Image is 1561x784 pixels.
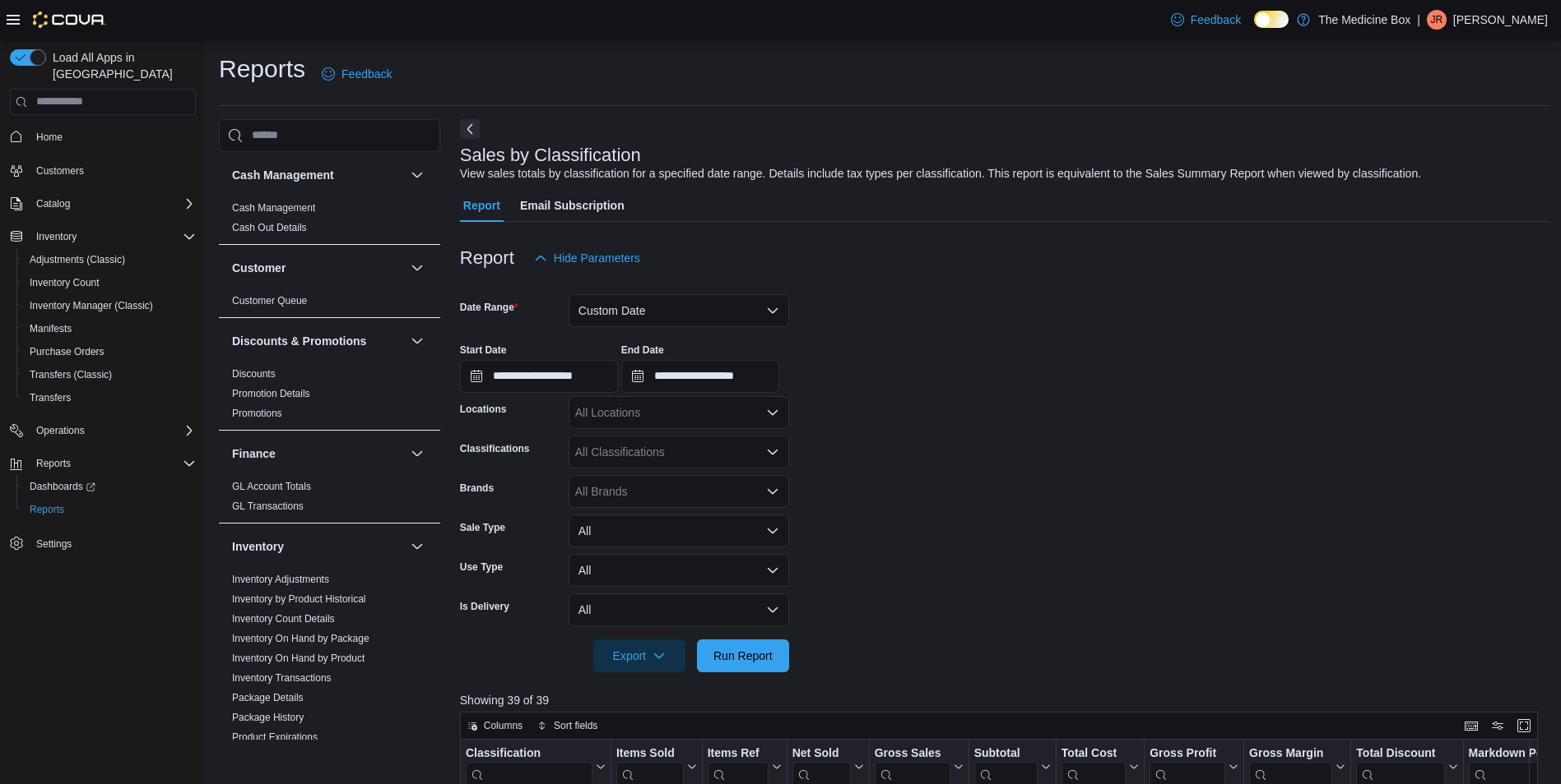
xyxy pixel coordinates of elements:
[593,639,685,672] button: Export
[232,612,335,625] span: Inventory Count Details
[36,457,71,470] span: Reports
[23,500,71,519] a: Reports
[232,480,311,493] span: GL Account Totals
[232,633,369,644] a: Inventory On Hand by Package
[232,167,404,183] button: Cash Management
[23,342,196,362] span: Purchase Orders
[232,481,311,492] a: GL Account Totals
[219,291,440,317] div: Customer
[460,403,507,416] label: Locations
[23,273,196,293] span: Inventory Count
[232,652,365,665] span: Inventory On Hand by Product
[460,248,514,268] h3: Report
[520,189,625,222] span: Email Subscription
[460,344,507,357] label: Start Date
[1356,745,1444,761] div: Total Discount
[460,521,505,534] label: Sale Type
[30,503,64,516] span: Reports
[232,445,404,462] button: Finance
[30,345,105,358] span: Purchase Orders
[232,202,315,214] a: Cash Management
[616,745,684,761] div: Items Sold
[460,119,480,139] button: Next
[16,386,202,409] button: Transfers
[30,533,196,553] span: Settings
[30,127,196,147] span: Home
[23,388,196,408] span: Transfers
[460,692,1549,708] p: Showing 39 of 39
[30,480,95,493] span: Dashboards
[232,333,404,349] button: Discounts & Promotions
[23,296,160,316] a: Inventory Manager (Classic)
[232,573,329,586] span: Inventory Adjustments
[232,692,304,703] a: Package Details
[1431,10,1443,30] span: JR
[36,537,72,551] span: Settings
[30,454,77,473] button: Reports
[463,189,500,222] span: Report
[23,477,196,496] span: Dashboards
[232,731,318,743] a: Product Expirations
[232,593,366,605] a: Inventory by Product Historical
[30,227,83,247] button: Inventory
[23,365,118,385] a: Transfers (Classic)
[3,225,202,248] button: Inventory
[23,319,78,339] a: Manifests
[23,365,196,385] span: Transfers (Classic)
[30,227,196,247] span: Inventory
[232,388,310,399] a: Promotion Details
[460,301,518,314] label: Date Range
[232,408,282,419] a: Promotions
[460,145,641,165] h3: Sales by Classification
[792,745,850,761] div: Net Sold
[16,317,202,340] button: Manifests
[1453,10,1548,30] p: [PERSON_NAME]
[232,387,310,400] span: Promotion Details
[232,574,329,585] a: Inventory Adjustments
[23,500,196,519] span: Reports
[30,127,69,147] a: Home
[460,360,618,393] input: Press the down key to open a popover containing a calendar.
[232,260,404,276] button: Customer
[341,66,392,82] span: Feedback
[3,531,202,555] button: Settings
[16,498,202,521] button: Reports
[407,444,427,463] button: Finance
[766,445,779,459] button: Open list of options
[16,340,202,363] button: Purchase Orders
[766,406,779,419] button: Open list of options
[232,167,334,183] h3: Cash Management
[36,197,70,210] span: Catalog
[16,271,202,294] button: Inventory Count
[1514,716,1534,736] button: Enter fullscreen
[232,613,335,625] a: Inventory Count Details
[232,294,307,307] span: Customer Queue
[23,250,132,270] a: Adjustments (Classic)
[219,364,440,430] div: Discounts & Promotions
[621,360,779,393] input: Press the down key to open a popover containing a calendar.
[232,671,332,685] span: Inventory Transactions
[232,221,307,234] span: Cash Out Details
[232,593,366,606] span: Inventory by Product Historical
[30,368,112,381] span: Transfers (Classic)
[527,242,647,274] button: Hide Parameters
[30,454,196,473] span: Reports
[30,194,77,214] button: Catalog
[232,445,276,462] h3: Finance
[30,534,78,554] a: Settings
[232,538,284,555] h3: Inventory
[713,648,773,664] span: Run Report
[232,407,282,420] span: Promotions
[1417,10,1420,30] p: |
[973,745,1037,761] div: Subtotal
[219,198,440,244] div: Cash Management
[1254,28,1255,29] span: Dark Mode
[232,500,304,512] a: GL Transactions
[23,250,196,270] span: Adjustments (Classic)
[3,159,202,182] button: Customers
[1461,716,1481,736] button: Keyboard shortcuts
[10,118,196,598] nav: Complex example
[36,230,77,243] span: Inventory
[232,222,307,233] a: Cash Out Details
[30,299,153,312] span: Inventory Manager (Classic)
